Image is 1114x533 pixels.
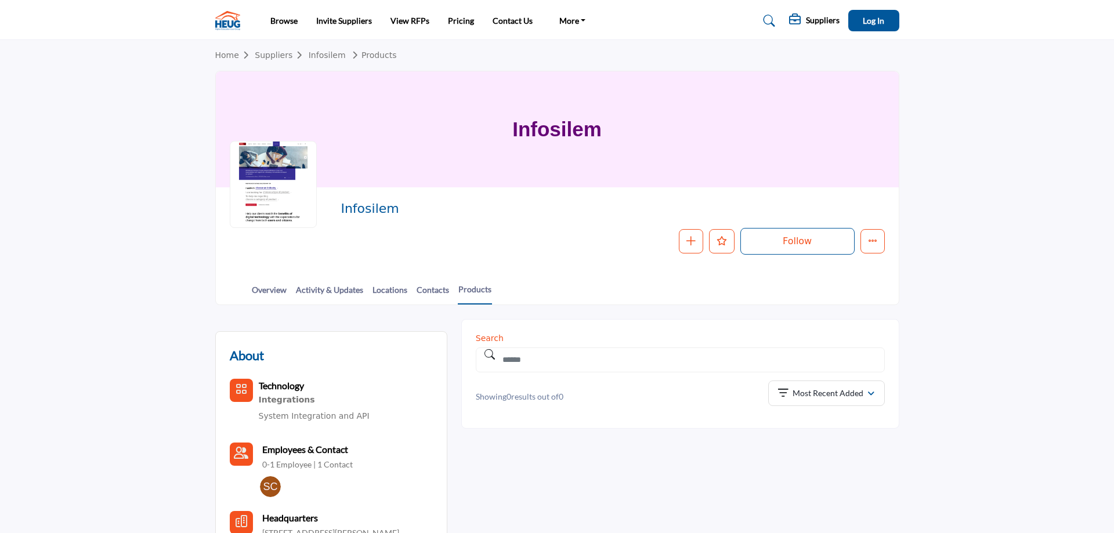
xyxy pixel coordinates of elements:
b: Headquarters [262,511,318,525]
h1: Search [476,333,885,343]
a: Link of redirect to contact page [230,443,253,466]
b: Technology [259,380,304,391]
img: site Logo [215,11,246,30]
span: 0 [507,391,511,401]
b: Employees & Contact [262,444,348,455]
a: Home [215,50,255,60]
a: Activity & Updates [295,284,364,304]
button: Contact-Employee Icon [230,443,253,466]
span: Log In [863,16,884,26]
a: Contact Us [493,16,533,26]
p: Most Recent Added [793,387,863,399]
h5: Suppliers [806,15,840,26]
a: Overview [251,284,287,304]
a: Contacts [416,284,450,304]
button: Like [709,229,735,253]
div: Suppliers [789,14,840,28]
a: Search [752,12,783,30]
a: Invite Suppliers [316,16,372,26]
a: Products [348,50,396,60]
button: Log In [848,10,899,31]
a: More [551,13,594,29]
span: 0 [559,391,563,401]
button: Category Icon [230,379,253,402]
a: 0-1 Employee | 1 Contact [262,459,353,470]
button: Most Recent Added [768,380,885,406]
a: Integrations [259,393,370,408]
h1: Infosilem [512,71,602,187]
a: Technology [259,382,304,391]
h2: About [230,346,264,365]
a: View RFPs [390,16,429,26]
a: System Integration and API [259,411,370,420]
div: Seamless and efficient system integrations tailored for the educational domain, ensuring operatio... [259,393,370,408]
img: Sophie-Lou C. [260,476,281,497]
a: Browse [270,16,298,26]
a: Locations [372,284,408,304]
a: Suppliers [255,50,308,60]
a: Products [458,283,492,304]
p: Showing results out of [476,391,677,403]
a: Employees & Contact [262,443,348,456]
a: Infosilem [309,50,346,60]
h2: Infosilem [341,201,660,216]
button: More details [860,229,885,253]
a: Pricing [448,16,474,26]
button: Follow [740,228,855,255]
